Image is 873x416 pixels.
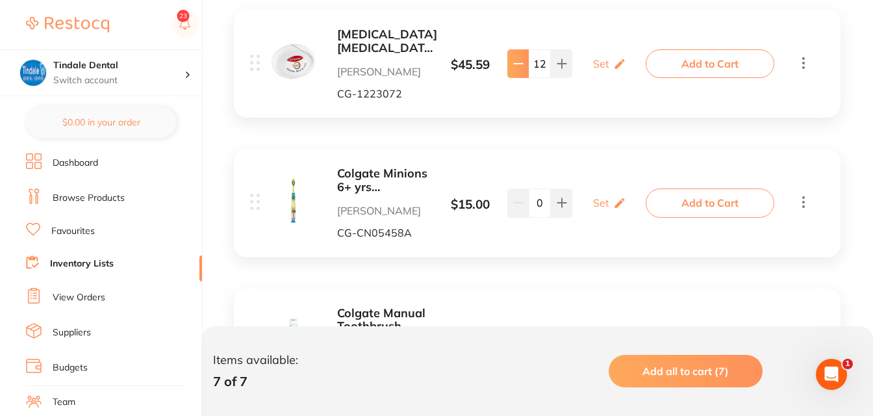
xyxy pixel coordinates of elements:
[646,188,774,217] button: Add to Cart
[593,58,609,70] p: Set
[337,307,430,333] button: Colgate Manual Toothbrush - Slim Soft Ultra Compact Head, 12-Pack
[20,60,46,86] img: Tindale Dental
[270,38,316,84] img: cGc
[646,49,774,78] button: Add to Cart
[337,66,437,77] p: [PERSON_NAME]
[234,10,841,118] div: [MEDICAL_DATA] [MEDICAL_DATA] - Mint - Waxed - 2.7m, 72-Pack [PERSON_NAME] CG-1223072 $45.59 Set ...
[26,10,109,40] a: Restocq Logo
[53,74,184,87] p: Switch account
[593,197,609,209] p: Set
[26,107,176,138] button: $0.00 in your order
[609,355,763,387] button: Add all to cart (7)
[213,374,298,389] p: 7 of 7
[213,354,298,367] p: Items available:
[51,225,95,238] a: Favourites
[337,167,430,194] button: Colgate Minions 6+ yrs Toothbrush x 8
[53,361,88,374] a: Budgets
[816,359,847,390] iframe: Intercom live chat
[642,365,729,378] span: Add all to cart (7)
[53,291,105,304] a: View Orders
[53,326,91,339] a: Suppliers
[53,396,75,409] a: Team
[842,359,853,369] span: 1
[234,149,841,257] div: Colgate Minions 6+ yrs Toothbrush x 8 [PERSON_NAME] CG-CN05458A $15.00 Set Add to Cart
[53,157,98,170] a: Dashboard
[50,257,114,270] a: Inventory Lists
[270,177,316,224] img: NThBLmpwZw
[26,17,109,32] img: Restocq Logo
[430,58,510,72] div: $ 45.59
[337,227,430,239] p: CG-CN05458A
[53,59,184,72] h4: Tindale Dental
[270,317,316,363] img: MjM5MDNfMS5qcGc
[53,192,125,205] a: Browse Products
[430,198,510,212] div: $ 15.00
[337,28,437,55] button: [MEDICAL_DATA] [MEDICAL_DATA] - Mint - Waxed - 2.7m, 72-Pack
[337,205,430,216] p: [PERSON_NAME]
[234,289,841,396] div: Colgate Manual Toothbrush - Slim Soft Ultra Compact Head, 12-Pack [PERSON_NAME] CG-1223903 $22.45...
[337,88,437,99] p: CG-1223072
